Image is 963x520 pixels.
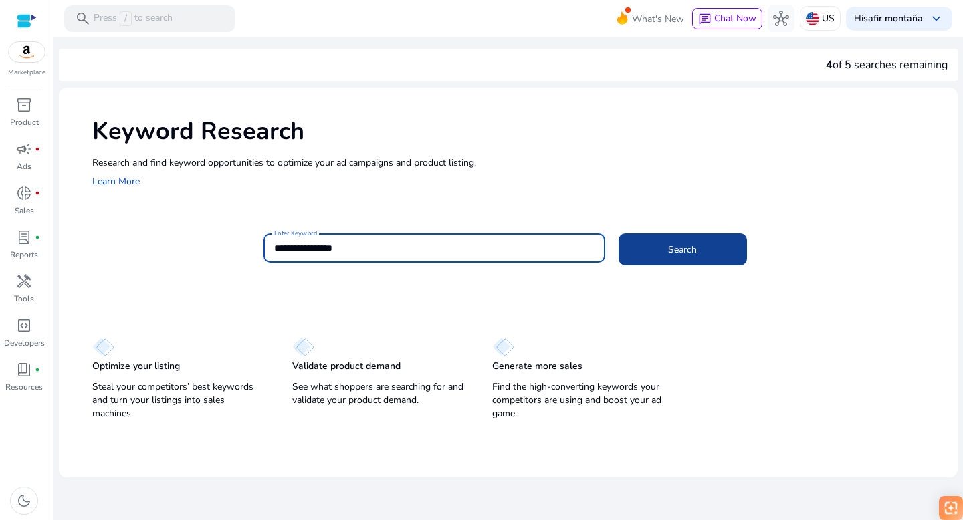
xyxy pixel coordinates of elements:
[492,380,665,420] p: Find the high-converting keywords your competitors are using and boost your ad game.
[292,360,401,373] p: Validate product demand
[92,117,944,146] h1: Keyword Research
[632,7,684,31] span: What's New
[826,57,948,73] div: of 5 searches remaining
[16,185,32,201] span: donut_small
[492,338,514,356] img: diamond.svg
[668,243,697,257] span: Search
[120,11,132,26] span: /
[16,229,32,245] span: lab_profile
[17,160,31,172] p: Ads
[292,380,465,407] p: See what shoppers are searching for and validate your product demand.
[928,11,944,27] span: keyboard_arrow_down
[773,11,789,27] span: hub
[292,338,314,356] img: diamond.svg
[16,317,32,334] span: code_blocks
[92,380,265,420] p: Steal your competitors’ best keywords and turn your listings into sales machines.
[92,156,944,170] p: Research and find keyword opportunities to optimize your ad campaigns and product listing.
[75,11,91,27] span: search
[714,12,756,25] span: Chat Now
[10,249,38,261] p: Reports
[35,190,40,196] span: fiber_manual_record
[14,293,34,305] p: Tools
[16,273,32,289] span: handyman
[8,68,45,78] p: Marketplace
[35,367,40,372] span: fiber_manual_record
[92,360,180,373] p: Optimize your listing
[35,235,40,240] span: fiber_manual_record
[492,360,582,373] p: Generate more sales
[274,229,317,238] mat-label: Enter Keyword
[16,493,32,509] span: dark_mode
[15,205,34,217] p: Sales
[806,12,819,25] img: us.svg
[619,233,747,265] button: Search
[854,14,923,23] p: Hi
[822,7,835,30] p: US
[10,116,39,128] p: Product
[692,8,762,29] button: chatChat Now
[92,175,140,188] a: Learn More
[9,42,45,62] img: amazon.svg
[768,5,794,32] button: hub
[35,146,40,152] span: fiber_manual_record
[4,337,45,349] p: Developers
[826,57,833,72] span: 4
[698,13,712,26] span: chat
[5,381,43,393] p: Resources
[16,97,32,113] span: inventory_2
[16,362,32,378] span: book_4
[16,141,32,157] span: campaign
[94,11,173,26] p: Press to search
[92,338,114,356] img: diamond.svg
[863,12,923,25] b: safir montaña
